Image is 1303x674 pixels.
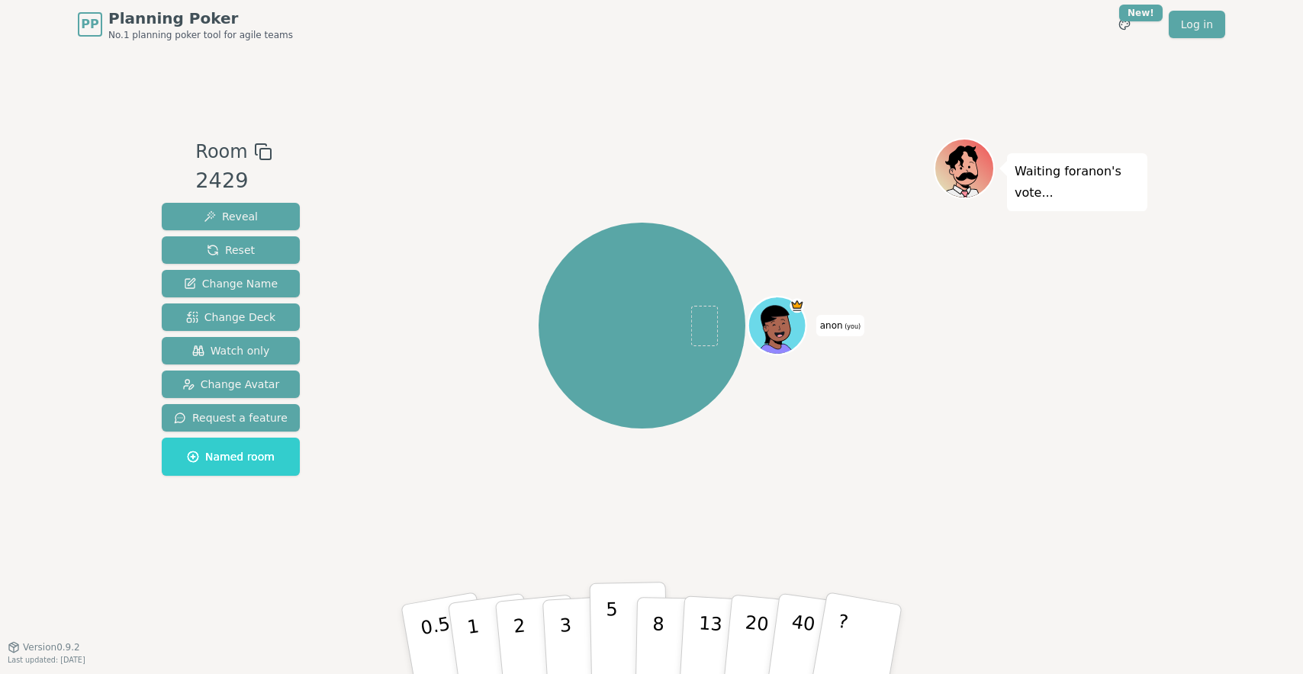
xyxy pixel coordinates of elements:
span: Last updated: [DATE] [8,656,85,664]
button: Reveal [162,203,300,230]
button: Change Avatar [162,371,300,398]
span: Change Deck [186,310,275,325]
span: Room [195,138,247,165]
span: Reset [207,242,255,258]
button: Version0.9.2 [8,641,80,653]
span: (you) [843,323,861,330]
button: Click to change your avatar [749,298,803,352]
button: Change Deck [162,303,300,331]
button: Change Name [162,270,300,297]
button: Request a feature [162,404,300,432]
span: Version 0.9.2 [23,641,80,653]
p: Waiting for anon 's vote... [1015,161,1140,204]
div: New! [1119,5,1163,21]
a: Log in [1169,11,1225,38]
span: Change Name [184,276,278,291]
span: PP [81,15,98,34]
span: No.1 planning poker tool for agile teams [108,29,293,41]
a: PPPlanning PokerNo.1 planning poker tool for agile teams [78,8,293,41]
span: Request a feature [174,410,288,425]
span: Planning Poker [108,8,293,29]
span: Reveal [204,209,258,224]
span: Named room [187,449,275,464]
span: Click to change your name [816,315,864,336]
span: anon is the host [790,298,804,313]
span: Watch only [192,343,270,358]
button: New! [1111,11,1138,38]
button: Reset [162,236,300,264]
div: 2429 [195,165,272,197]
button: Named room [162,438,300,476]
button: Watch only [162,337,300,364]
span: Change Avatar [182,377,280,392]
